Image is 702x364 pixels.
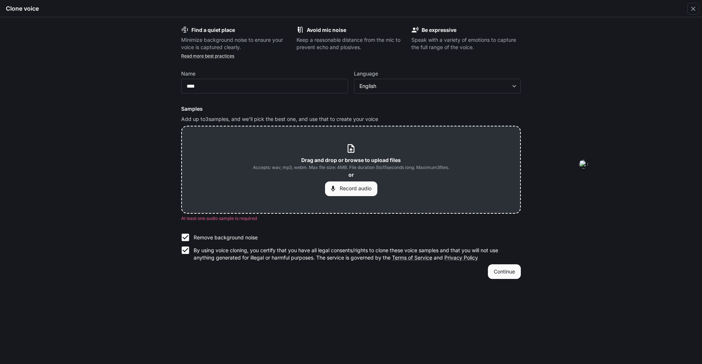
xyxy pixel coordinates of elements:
div: English [354,82,520,90]
a: Read more best practices [181,53,234,59]
h5: Clone voice [6,4,39,12]
p: At least one audio sample is required [181,215,521,222]
p: Keep a reasonable distance from the mic to prevent echo and plosives. [296,36,406,51]
div: English [359,82,509,90]
button: Continue [488,264,521,279]
p: Speak with a variety of emotions to capture the full range of the voice. [411,36,521,51]
p: Name [181,71,195,76]
p: Language [354,71,378,76]
span: Accepts: wav, mp3, webm. Max file size: 4MB. File duration 5 to 15 seconds long. Maximum 3 files. [253,164,449,171]
button: Record audio [325,181,377,196]
b: or [348,172,354,178]
b: Be expressive [422,27,456,33]
h6: Samples [181,105,521,113]
b: Find a quiet place [191,27,235,33]
p: Remove background noise [194,234,258,241]
b: Drag and drop or browse to upload files [301,157,401,163]
a: Terms of Service [392,254,432,261]
a: Privacy Policy [444,254,478,261]
b: Avoid mic noise [307,27,346,33]
p: Minimize background noise to ensure your voice is captured clearly. [181,36,291,51]
p: By using voice cloning, you certify that you have all legal consents/rights to clone these voice ... [194,247,515,261]
p: Add up to 3 samples, and we'll pick the best one, and use that to create your voice [181,115,521,123]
